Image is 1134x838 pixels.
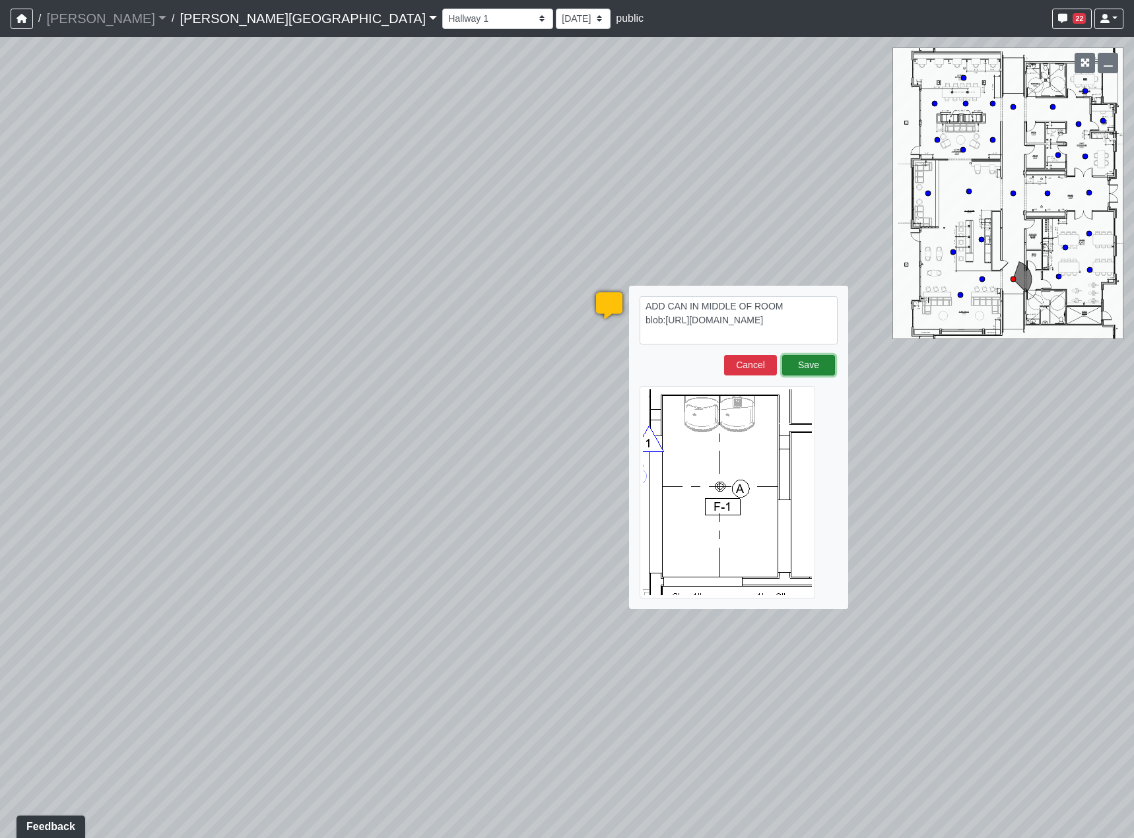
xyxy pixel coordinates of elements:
span: / [33,5,46,32]
span: public [616,13,644,24]
a: [PERSON_NAME] [46,5,166,32]
button: 22 [1052,9,1092,29]
img: a0c22439-2056-4ee1-8534-5a49222186d6 [640,386,815,598]
button: Cancel [724,355,777,375]
span: / [166,5,180,32]
button: Save [782,355,835,375]
a: [PERSON_NAME][GEOGRAPHIC_DATA] [180,5,437,32]
iframe: Ybug feedback widget [10,812,88,838]
span: 22 [1073,13,1086,24]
